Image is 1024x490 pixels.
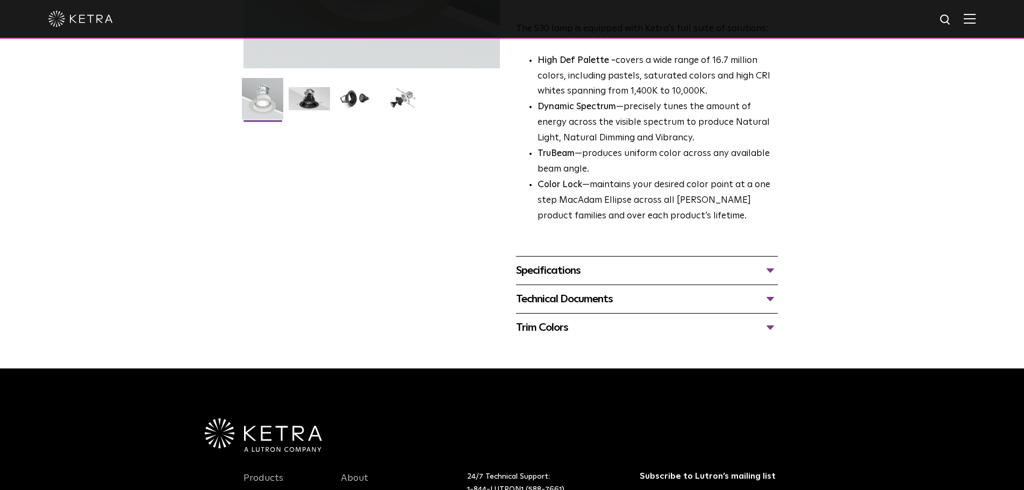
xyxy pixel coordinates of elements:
[538,146,778,177] li: —produces uniform color across any available beam angle.
[538,180,582,189] strong: Color Lock
[538,100,778,146] li: —precisely tunes the amount of energy across the visible spectrum to produce Natural Light, Natur...
[939,13,953,27] img: search icon
[538,102,616,111] strong: Dynamic Spectrum
[538,53,778,100] p: covers a wide range of 16.7 million colors, including pastels, saturated colors and high CRI whit...
[205,418,322,452] img: Ketra-aLutronCo_White_RGB
[516,319,778,336] div: Trim Colors
[289,87,330,118] img: S30 Halo Downlight_Hero_Black_Gradient
[48,11,113,27] img: ketra-logo-2019-white
[640,471,778,482] h3: Subscribe to Lutron’s mailing list
[335,87,377,118] img: S30 Halo Downlight_Table Top_Black
[382,87,424,118] img: S30 Halo Downlight_Exploded_Black
[538,177,778,224] li: —maintains your desired color point at a one step MacAdam Ellipse across all [PERSON_NAME] produc...
[516,262,778,279] div: Specifications
[242,78,283,127] img: S30-DownlightTrim-2021-Web-Square
[516,290,778,308] div: Technical Documents
[964,13,976,24] img: Hamburger%20Nav.svg
[538,56,615,65] strong: High Def Palette -
[538,149,575,158] strong: TruBeam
